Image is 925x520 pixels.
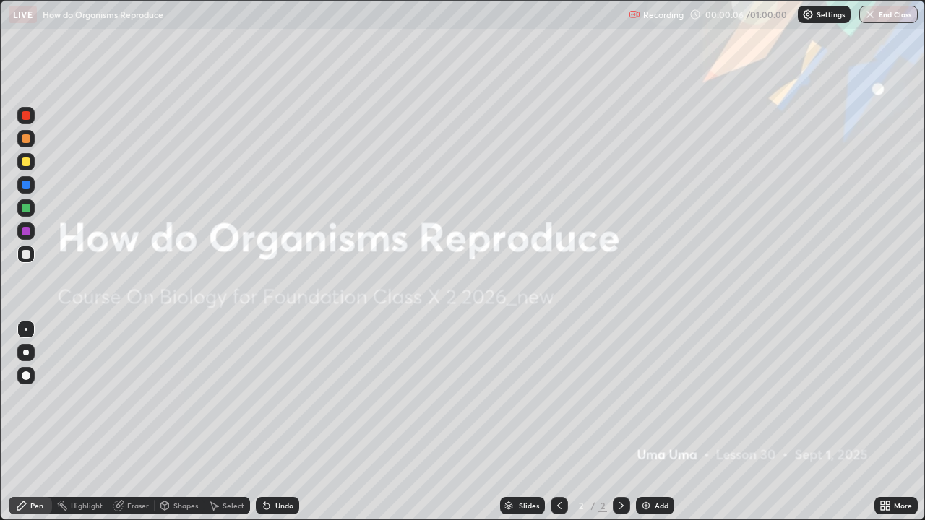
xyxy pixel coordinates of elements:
img: end-class-cross [864,9,876,20]
div: 2 [598,499,607,512]
div: 2 [574,501,588,510]
img: recording.375f2c34.svg [629,9,640,20]
button: End Class [859,6,918,23]
div: Slides [519,502,539,509]
img: add-slide-button [640,500,652,511]
p: LIVE [13,9,33,20]
div: / [591,501,595,510]
div: Shapes [173,502,198,509]
div: Pen [30,502,43,509]
p: Recording [643,9,684,20]
div: Eraser [127,502,149,509]
div: Highlight [71,502,103,509]
div: More [894,502,912,509]
img: class-settings-icons [802,9,814,20]
div: Select [223,502,244,509]
p: How do Organisms Reproduce [43,9,163,20]
div: Undo [275,502,293,509]
p: Settings [817,11,845,18]
div: Add [655,502,668,509]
